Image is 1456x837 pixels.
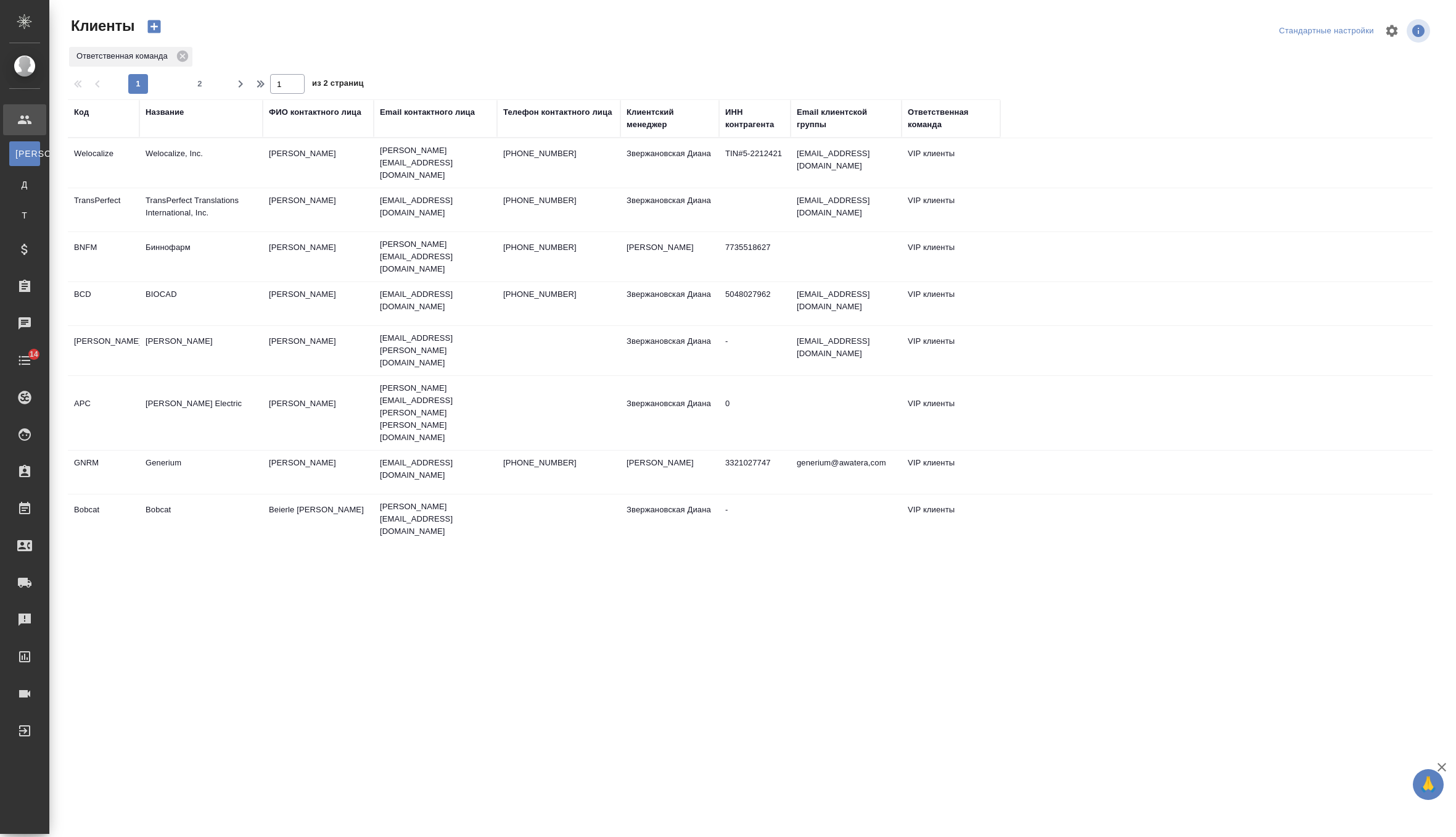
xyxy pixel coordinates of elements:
p: [PERSON_NAME][EMAIL_ADDRESS][PERSON_NAME][PERSON_NAME][DOMAIN_NAME] [380,382,491,444]
td: APC [68,391,139,435]
td: 5048027962 [719,282,791,325]
a: [PERSON_NAME] [9,141,40,166]
td: [PERSON_NAME] [620,235,719,278]
span: [PERSON_NAME] [15,148,34,160]
td: BNFM [68,235,139,278]
td: - [719,498,791,541]
td: VIP клиенты [902,282,1000,325]
td: [EMAIL_ADDRESS][DOMAIN_NAME] [791,282,902,325]
div: Название [146,106,184,119]
p: [PHONE_NUMBER] [503,457,614,469]
td: Звержановская Диана [620,188,719,231]
td: [PERSON_NAME] [263,391,374,435]
td: TransPerfect [68,188,139,231]
div: ИНН контрагента [725,106,784,131]
td: Welocalize, Inc. [139,141,263,185]
td: Звержановская Диана [620,329,719,372]
td: VIP клиенты [902,235,1000,278]
p: [PHONE_NUMBER] [503,148,614,160]
p: [PERSON_NAME][EMAIL_ADDRESS][DOMAIN_NAME] [380,144,491,181]
td: VIP клиенты [902,141,1000,185]
p: [PERSON_NAME][EMAIL_ADDRESS][DOMAIN_NAME] [380,238,491,275]
div: Клиентский менеджер [627,106,713,131]
span: Д [15,178,34,191]
td: VIP клиенты [902,498,1000,541]
td: Bobcat [68,498,139,541]
td: VIP клиенты [902,329,1000,372]
td: [PERSON_NAME] [68,329,139,372]
td: [EMAIL_ADDRESS][DOMAIN_NAME] [791,188,902,231]
td: Звержановская Диана [620,498,719,541]
div: Ответственная команда [908,106,994,131]
td: 0 [719,391,791,435]
td: BIOCAD [139,282,263,325]
div: Email клиентской группы [797,106,895,131]
td: VIP клиенты [902,391,1000,435]
td: Beierle [PERSON_NAME] [263,498,374,541]
td: VIP клиенты [902,188,1000,231]
td: [PERSON_NAME] [263,235,374,278]
div: Телефон контактного лица [503,106,612,119]
span: Посмотреть информацию [1407,19,1433,43]
span: 14 [22,348,46,360]
td: Welocalize [68,141,139,185]
td: [PERSON_NAME] Electric [139,391,263,435]
p: [PERSON_NAME][EMAIL_ADDRESS][DOMAIN_NAME] [380,501,491,538]
td: [PERSON_NAME] [263,141,374,185]
p: [PHONE_NUMBER] [503,194,614,207]
p: [PHONE_NUMBER] [503,241,614,254]
td: [PERSON_NAME] [620,451,719,494]
div: split button [1276,22,1377,41]
p: [EMAIL_ADDRESS][PERSON_NAME][DOMAIN_NAME] [380,332,491,369]
td: [PERSON_NAME] [263,282,374,325]
td: Биннофарм [139,235,263,278]
a: Д [9,172,40,197]
button: Создать [139,16,169,37]
td: generium@awatera,com [791,451,902,494]
td: [PERSON_NAME] [139,329,263,372]
span: 🙏 [1418,772,1439,797]
td: GNRM [68,451,139,494]
td: [PERSON_NAME] [263,451,374,494]
p: [EMAIL_ADDRESS][DOMAIN_NAME] [380,457,491,481]
button: 🙏 [1413,769,1444,800]
p: [PHONE_NUMBER] [503,288,614,301]
span: 2 [190,78,210,90]
td: - [719,329,791,372]
span: из 2 страниц [312,76,364,94]
td: Звержановская Диана [620,391,719,435]
button: 2 [190,74,210,94]
span: Клиенты [68,16,134,36]
a: Т [9,203,40,228]
td: [PERSON_NAME] [263,329,374,372]
td: 7735518627 [719,235,791,278]
td: [EMAIL_ADDRESS][DOMAIN_NAME] [791,329,902,372]
td: 3321027747 [719,451,791,494]
td: TransPerfect Translations International, Inc. [139,188,263,231]
td: TIN#5-2212421 [719,141,791,185]
a: 14 [3,345,46,376]
td: BCD [68,282,139,325]
td: Звержановская Диана [620,141,719,185]
td: VIP клиенты [902,451,1000,494]
span: Т [15,209,34,222]
span: Настроить таблицу [1377,16,1407,46]
td: Bobcat [139,498,263,541]
td: [PERSON_NAME] [263,188,374,231]
p: [EMAIL_ADDRESS][DOMAIN_NAME] [380,288,491,313]
div: Ответственная команда [69,47,192,67]
p: [EMAIL_ADDRESS][DOMAIN_NAME] [380,194,491,219]
div: ФИО контактного лица [269,106,361,119]
td: [EMAIL_ADDRESS][DOMAIN_NAME] [791,141,902,185]
div: Email контактного лица [380,106,475,119]
td: Generium [139,451,263,494]
td: Звержановская Диана [620,282,719,325]
p: Ответственная команда [76,50,172,62]
div: Код [74,106,89,119]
